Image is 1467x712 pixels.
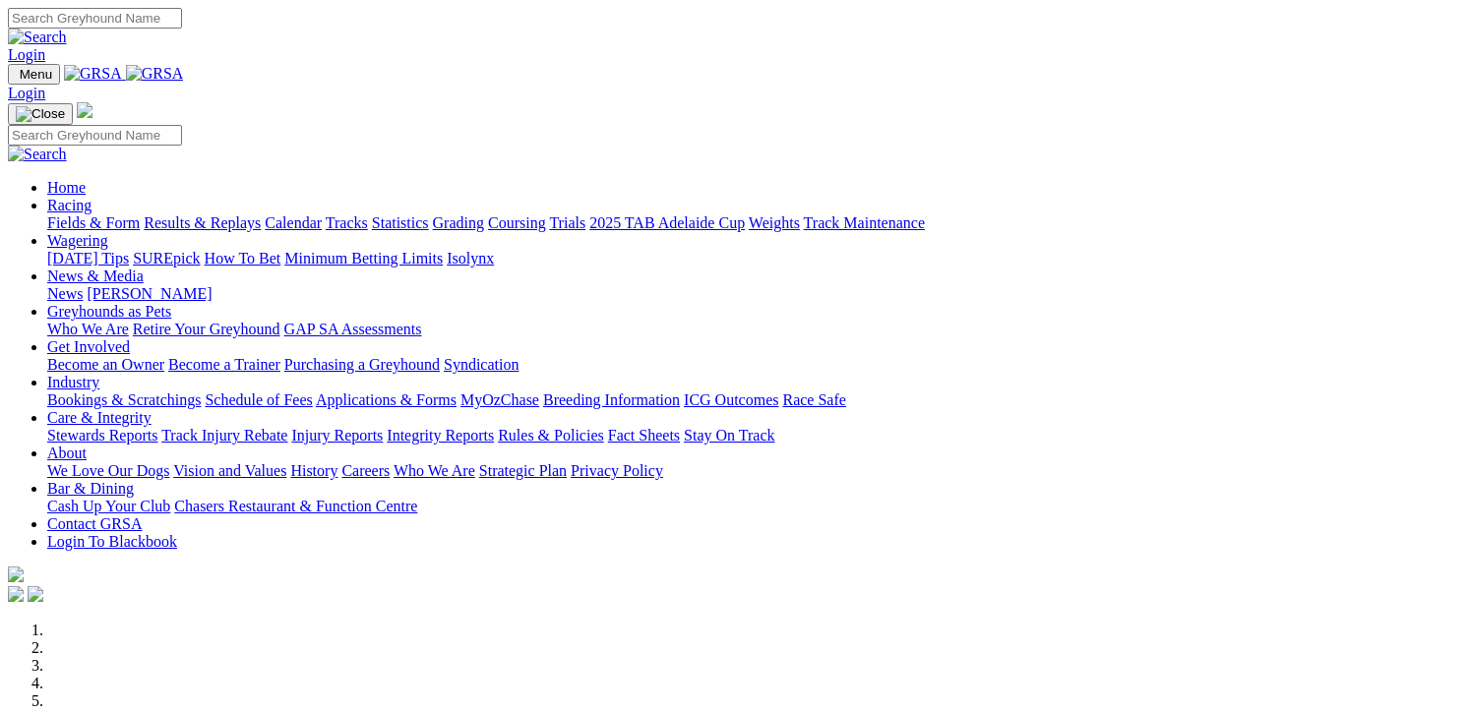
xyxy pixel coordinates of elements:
input: Search [8,8,182,29]
a: Grading [433,214,484,231]
a: Wagering [47,232,108,249]
a: Login [8,85,45,101]
a: Track Maintenance [804,214,925,231]
a: We Love Our Dogs [47,462,169,479]
a: Bar & Dining [47,480,134,497]
img: facebook.svg [8,586,24,602]
img: Search [8,146,67,163]
img: Search [8,29,67,46]
a: How To Bet [205,250,281,267]
div: About [47,462,1459,480]
a: Greyhounds as Pets [47,303,171,320]
a: Become a Trainer [168,356,280,373]
a: [DATE] Tips [47,250,129,267]
a: Who We Are [47,321,129,337]
div: News & Media [47,285,1459,303]
img: logo-grsa-white.png [8,566,24,582]
div: Bar & Dining [47,498,1459,515]
a: Fields & Form [47,214,140,231]
a: Breeding Information [543,391,680,408]
a: Isolynx [447,250,494,267]
div: Get Involved [47,356,1459,374]
a: Stay On Track [684,427,774,444]
a: About [47,445,87,461]
a: Statistics [372,214,429,231]
a: Trials [549,214,585,231]
a: News [47,285,83,302]
a: Login [8,46,45,63]
span: Menu [20,67,52,82]
a: Coursing [488,214,546,231]
a: 2025 TAB Adelaide Cup [589,214,745,231]
a: Minimum Betting Limits [284,250,443,267]
a: Careers [341,462,390,479]
a: ICG Outcomes [684,391,778,408]
a: Integrity Reports [387,427,494,444]
a: Chasers Restaurant & Function Centre [174,498,417,514]
img: GRSA [64,65,122,83]
button: Toggle navigation [8,103,73,125]
a: Industry [47,374,99,390]
img: Close [16,106,65,122]
div: Industry [47,391,1459,409]
img: twitter.svg [28,586,43,602]
a: Racing [47,197,92,213]
a: Results & Replays [144,214,261,231]
div: Greyhounds as Pets [47,321,1459,338]
a: Rules & Policies [498,427,604,444]
a: Stewards Reports [47,427,157,444]
a: MyOzChase [460,391,539,408]
a: Injury Reports [291,427,383,444]
a: Retire Your Greyhound [133,321,280,337]
a: Bookings & Scratchings [47,391,201,408]
a: Weights [749,214,800,231]
a: Tracks [326,214,368,231]
a: Become an Owner [47,356,164,373]
a: Applications & Forms [316,391,457,408]
a: Purchasing a Greyhound [284,356,440,373]
a: Who We Are [394,462,475,479]
a: Privacy Policy [571,462,663,479]
a: Care & Integrity [47,409,152,426]
a: Home [47,179,86,196]
a: [PERSON_NAME] [87,285,212,302]
div: Care & Integrity [47,427,1459,445]
a: Cash Up Your Club [47,498,170,514]
a: Strategic Plan [479,462,567,479]
a: Calendar [265,214,322,231]
a: Login To Blackbook [47,533,177,550]
a: Vision and Values [173,462,286,479]
a: News & Media [47,267,144,284]
a: Fact Sheets [608,427,680,444]
img: logo-grsa-white.png [77,102,92,118]
a: Syndication [444,356,519,373]
a: Race Safe [782,391,845,408]
a: History [290,462,337,479]
a: SUREpick [133,250,200,267]
a: GAP SA Assessments [284,321,422,337]
button: Toggle navigation [8,64,60,85]
a: Get Involved [47,338,130,355]
a: Schedule of Fees [205,391,312,408]
div: Wagering [47,250,1459,267]
a: Contact GRSA [47,515,142,532]
input: Search [8,125,182,146]
div: Racing [47,214,1459,232]
img: GRSA [126,65,184,83]
a: Track Injury Rebate [161,427,287,444]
